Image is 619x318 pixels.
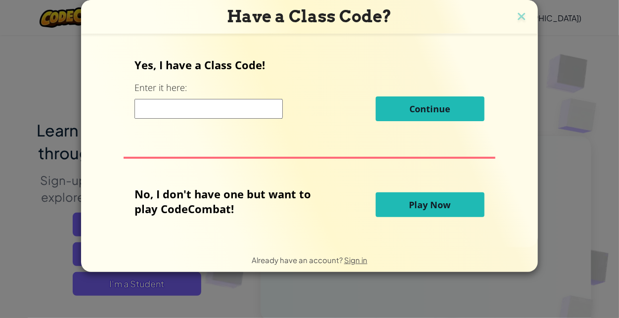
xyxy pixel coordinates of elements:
[134,186,326,216] p: No, I don't have one but want to play CodeCombat!
[515,10,528,25] img: close icon
[134,57,484,72] p: Yes, I have a Class Code!
[409,103,450,115] span: Continue
[409,199,451,211] span: Play Now
[376,192,485,217] button: Play Now
[227,6,392,26] span: Have a Class Code?
[376,96,485,121] button: Continue
[344,255,367,265] a: Sign in
[134,82,187,94] label: Enter it here:
[252,255,344,265] span: Already have an account?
